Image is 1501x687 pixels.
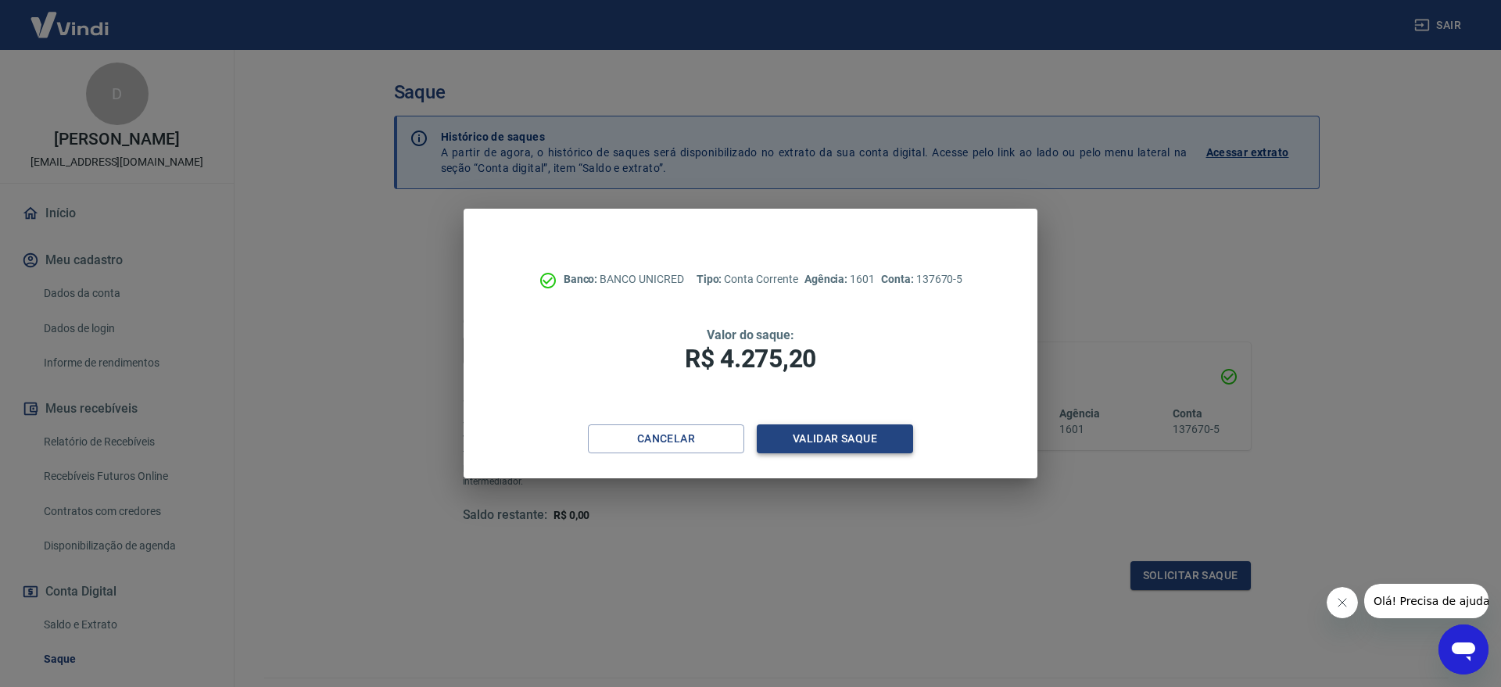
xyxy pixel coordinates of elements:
span: Agência: [804,273,851,285]
button: Cancelar [588,424,744,453]
iframe: Botão para abrir a janela de mensagens [1438,624,1488,674]
p: Conta Corrente [697,271,798,288]
iframe: Fechar mensagem [1327,587,1358,618]
p: 1601 [804,271,875,288]
span: Conta: [881,273,916,285]
p: 137670-5 [881,271,962,288]
iframe: Mensagem da empresa [1364,584,1488,618]
span: Banco: [564,273,600,285]
p: BANCO UNICRED [564,271,684,288]
span: R$ 4.275,20 [685,344,816,374]
span: Olá! Precisa de ajuda? [9,11,131,23]
span: Tipo: [697,273,725,285]
button: Validar saque [757,424,913,453]
span: Valor do saque: [707,327,794,342]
